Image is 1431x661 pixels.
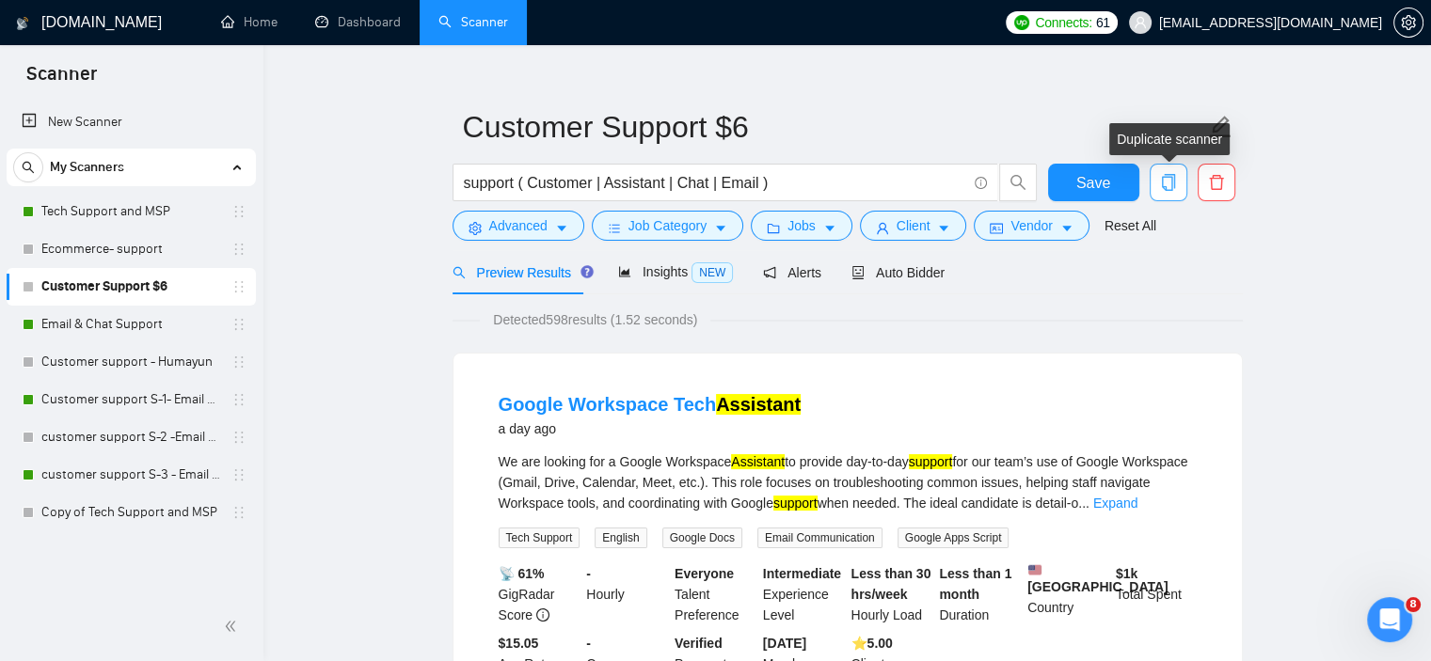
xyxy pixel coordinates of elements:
[231,505,246,520] span: holder
[41,268,220,306] a: Customer Support $6
[975,177,987,189] span: info-circle
[7,103,256,141] li: New Scanner
[767,221,780,235] span: folder
[1116,566,1137,581] b: $ 1k
[1048,164,1139,201] button: Save
[41,306,220,343] a: Email & Chat Support
[22,103,241,141] a: New Scanner
[851,566,931,602] b: Less than 30 hrs/week
[787,215,816,236] span: Jobs
[41,456,220,494] a: customer support S-3 - Email & Chat Support(Umair)
[731,454,785,469] mark: Assistant
[1198,164,1235,201] button: delete
[851,636,893,651] b: ⭐️ 5.00
[939,566,1011,602] b: Less than 1 month
[898,527,1010,548] span: Google Apps Script
[495,563,583,625] div: GigRadar Score
[11,60,112,100] span: Scanner
[315,14,401,30] a: dashboardDashboard
[1208,115,1232,139] span: edit
[1010,215,1052,236] span: Vendor
[823,221,836,235] span: caret-down
[231,430,246,445] span: holder
[909,454,953,469] mark: support
[763,566,841,581] b: Intermediate
[1393,15,1423,30] a: setting
[1150,164,1187,201] button: copy
[1394,15,1423,30] span: setting
[231,392,246,407] span: holder
[464,171,966,195] input: Search Freelance Jobs...
[595,527,646,548] span: English
[608,221,621,235] span: bars
[1199,174,1234,191] span: delete
[662,527,742,548] span: Google Docs
[1393,8,1423,38] button: setting
[41,381,220,418] a: Customer support S-1- Email & Chat Support
[586,636,591,651] b: -
[1028,563,1041,576] img: 🇺🇸
[757,527,882,548] span: Email Communication
[751,211,852,241] button: folderJobscaret-down
[763,636,806,651] b: [DATE]
[999,164,1037,201] button: search
[463,103,1204,150] input: Scanner name...
[937,221,950,235] span: caret-down
[231,204,246,219] span: holder
[453,265,588,280] span: Preview Results
[489,215,548,236] span: Advanced
[499,451,1197,513] div: We are looking for a Google Workspace to provide day-to-day for our team’s use of Google Workspac...
[231,242,246,257] span: holder
[536,608,549,622] span: info-circle
[759,563,848,625] div: Experience Level
[1024,563,1112,625] div: Country
[41,494,220,531] a: Copy of Tech Support and MSP
[499,394,802,415] a: Google Workspace TechAssistant
[438,14,508,30] a: searchScanner
[1078,496,1089,511] span: ...
[618,264,733,279] span: Insights
[1096,12,1110,33] span: 61
[1076,171,1110,195] span: Save
[897,215,930,236] span: Client
[1060,221,1073,235] span: caret-down
[675,636,723,651] b: Verified
[1112,563,1200,625] div: Total Spent
[974,211,1089,241] button: idcardVendorcaret-down
[990,221,1003,235] span: idcard
[1367,597,1412,642] iframe: Intercom live chat
[469,221,482,235] span: setting
[692,262,733,283] span: NEW
[592,211,743,241] button: barsJob Categorycaret-down
[231,354,246,370] span: holder
[1109,123,1230,155] div: Duplicate scanner
[773,496,818,511] mark: support
[618,265,631,278] span: area-chart
[41,230,220,268] a: Ecommerce- support
[763,266,776,279] span: notification
[1000,174,1036,191] span: search
[579,263,596,280] div: Tooltip anchor
[1406,597,1421,612] span: 8
[675,566,734,581] b: Everyone
[763,265,821,280] span: Alerts
[231,467,246,482] span: holder
[13,152,43,182] button: search
[848,563,936,625] div: Hourly Load
[1151,174,1186,191] span: copy
[582,563,671,625] div: Hourly
[935,563,1024,625] div: Duration
[1035,12,1091,33] span: Connects:
[555,221,568,235] span: caret-down
[480,309,710,330] span: Detected 598 results (1.52 seconds)
[41,193,220,230] a: Tech Support and MSP
[221,14,278,30] a: homeHome
[453,211,584,241] button: settingAdvancedcaret-down
[586,566,591,581] b: -
[1093,496,1137,511] a: Expand
[41,418,220,456] a: customer support S-2 -Email & Chat Support (Bulla)
[1105,215,1156,236] a: Reset All
[714,221,727,235] span: caret-down
[231,279,246,294] span: holder
[851,266,865,279] span: robot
